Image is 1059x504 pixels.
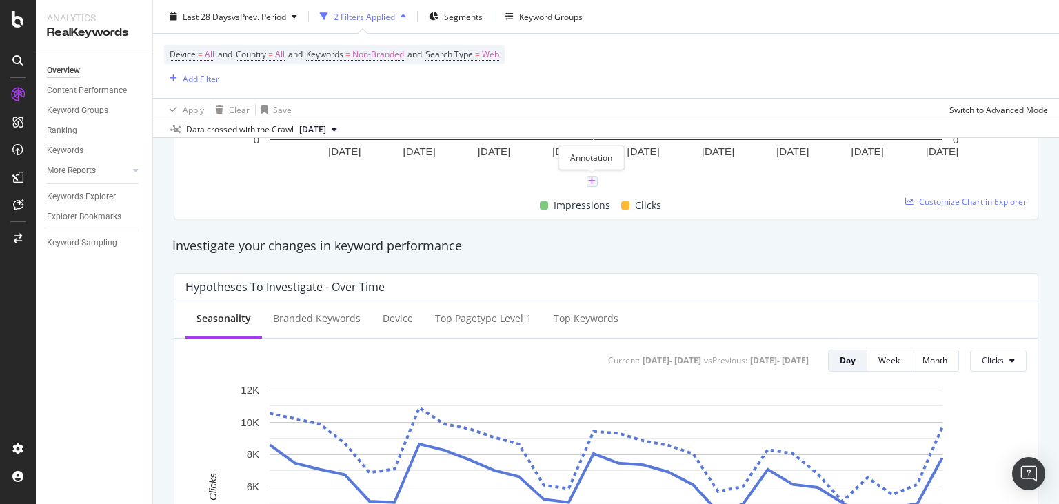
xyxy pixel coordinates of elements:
text: 6K [247,481,259,492]
span: Clicks [635,197,661,214]
div: [DATE] - [DATE] [643,354,701,366]
span: Web [482,45,499,64]
div: Keywords Explorer [47,190,116,204]
div: Annotation [558,145,624,170]
text: [DATE] [478,145,510,157]
div: Current: [608,354,640,366]
text: 10K [241,416,259,427]
a: Keywords [47,143,143,158]
span: and [407,48,422,60]
div: Keyword Groups [519,10,583,22]
a: Keyword Groups [47,103,143,118]
a: Customize Chart in Explorer [905,196,1027,208]
div: Week [878,354,900,366]
div: Device [383,312,413,325]
div: Seasonality [196,312,251,325]
span: All [205,45,214,64]
div: Branded Keywords [273,312,361,325]
button: Apply [164,99,204,121]
a: Content Performance [47,83,143,98]
div: Content Performance [47,83,127,98]
a: Ranking [47,123,143,138]
div: Keyword Sampling [47,236,117,250]
span: 2025 Jul. 31st [299,123,326,136]
button: Clear [210,99,250,121]
a: Keyword Sampling [47,236,143,250]
button: Segments [423,6,488,28]
button: Month [911,350,959,372]
div: Ranking [47,123,77,138]
span: and [288,48,303,60]
span: Last 28 Days [183,10,232,22]
div: Keywords [47,143,83,158]
span: Customize Chart in Explorer [919,196,1027,208]
text: [DATE] [776,145,809,157]
button: Clicks [970,350,1027,372]
span: = [198,48,203,60]
span: Segments [444,10,483,22]
div: Switch to Advanced Mode [949,103,1048,115]
span: vs Prev. Period [232,10,286,22]
div: Top Keywords [554,312,618,325]
button: Save [256,99,292,121]
text: [DATE] [627,145,660,157]
text: [DATE] [552,145,585,157]
button: Keyword Groups [500,6,588,28]
text: 8K [247,448,259,460]
div: Month [922,354,947,366]
span: = [268,48,273,60]
text: [DATE] [328,145,361,157]
div: 2 Filters Applied [334,10,395,22]
div: [DATE] - [DATE] [750,354,809,366]
span: Device [170,48,196,60]
text: 0 [953,134,958,145]
text: [DATE] [702,145,734,157]
div: plus [587,176,598,187]
div: vs Previous : [704,354,747,366]
div: Investigate your changes in keyword performance [172,237,1040,255]
span: Country [236,48,266,60]
div: Apply [183,103,204,115]
div: Explorer Bookmarks [47,210,121,224]
button: Last 28 DaysvsPrev. Period [164,6,303,28]
div: Data crossed with the Crawl [186,123,294,136]
button: Day [828,350,867,372]
a: Keywords Explorer [47,190,143,204]
span: Keywords [306,48,343,60]
div: More Reports [47,163,96,178]
button: Week [867,350,911,372]
text: [DATE] [403,145,436,157]
a: More Reports [47,163,129,178]
text: 12K [241,383,259,395]
div: Open Intercom Messenger [1012,457,1045,490]
button: Switch to Advanced Mode [944,99,1048,121]
div: RealKeywords [47,25,141,41]
span: = [345,48,350,60]
div: Analytics [47,11,141,25]
div: Add Filter [183,72,219,84]
text: [DATE] [851,145,884,157]
a: Explorer Bookmarks [47,210,143,224]
div: Clear [229,103,250,115]
button: 2 Filters Applied [314,6,412,28]
span: and [218,48,232,60]
div: Day [840,354,856,366]
text: [DATE] [926,145,958,157]
button: Add Filter [164,70,219,87]
text: Clicks [207,472,219,500]
div: Overview [47,63,80,78]
div: Keyword Groups [47,103,108,118]
text: 0 [254,134,259,145]
div: Top pagetype Level 1 [435,312,532,325]
span: All [275,45,285,64]
span: Impressions [554,197,610,214]
span: Non-Branded [352,45,404,64]
div: Hypotheses to Investigate - Over Time [185,280,385,294]
span: Search Type [425,48,473,60]
span: = [475,48,480,60]
a: Overview [47,63,143,78]
div: Save [273,103,292,115]
span: Clicks [982,354,1004,366]
button: [DATE] [294,121,343,138]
